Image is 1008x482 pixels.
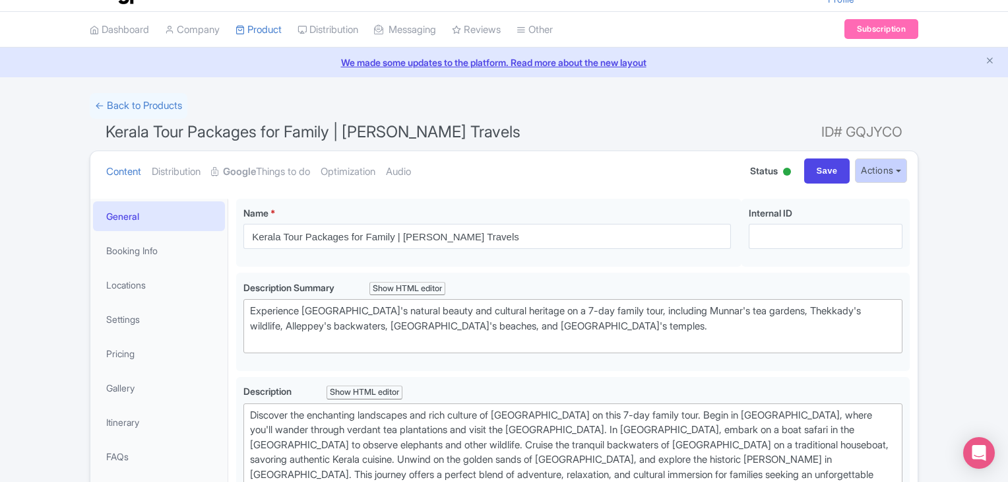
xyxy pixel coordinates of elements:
[369,282,445,296] div: Show HTML editor
[243,282,336,293] span: Description Summary
[750,164,778,178] span: Status
[243,386,294,397] span: Description
[327,386,402,399] div: Show HTML editor
[93,236,225,265] a: Booking Info
[321,151,375,193] a: Optimization
[250,304,896,349] div: Experience [GEOGRAPHIC_DATA]'s natural beauty and cultural heritage on a 7-day family tour, inclu...
[93,339,225,368] a: Pricing
[452,12,501,48] a: Reviews
[223,164,256,180] strong: Google
[855,158,907,183] button: Actions
[93,304,225,334] a: Settings
[152,151,201,193] a: Distribution
[298,12,358,48] a: Distribution
[93,442,225,471] a: FAQs
[236,12,282,48] a: Product
[93,270,225,300] a: Locations
[211,151,310,193] a: GoogleThings to do
[165,12,220,48] a: Company
[374,12,436,48] a: Messaging
[821,119,902,145] span: ID# GQJYCO
[386,151,411,193] a: Audio
[749,207,792,219] span: Internal ID
[90,12,149,48] a: Dashboard
[243,207,268,219] span: Name
[93,407,225,437] a: Itinerary
[985,54,995,69] button: Close announcement
[780,162,794,183] div: Active
[93,201,225,231] a: General
[90,93,187,119] a: ← Back to Products
[963,437,995,469] div: Open Intercom Messenger
[517,12,553,48] a: Other
[93,373,225,403] a: Gallery
[106,122,520,141] span: Kerala Tour Packages for Family | [PERSON_NAME] Travels
[844,19,918,39] a: Subscription
[8,55,1000,69] a: We made some updates to the platform. Read more about the new layout
[106,151,141,193] a: Content
[804,158,850,184] input: Save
